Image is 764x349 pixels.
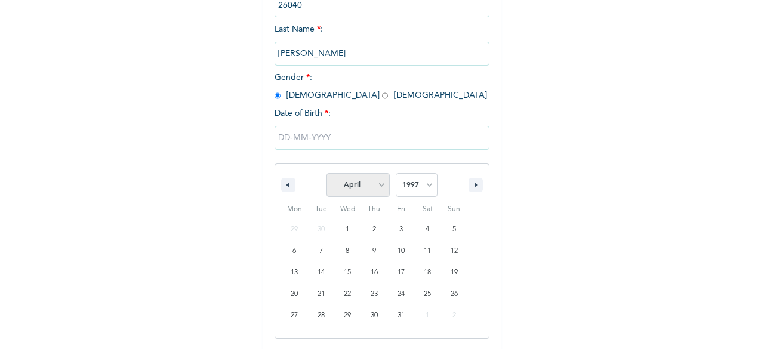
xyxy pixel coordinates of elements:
[424,262,431,283] span: 18
[371,283,378,305] span: 23
[281,305,308,326] button: 27
[344,305,351,326] span: 29
[440,219,467,240] button: 5
[275,25,489,58] span: Last Name :
[281,200,308,219] span: Mon
[334,305,361,326] button: 29
[440,262,467,283] button: 19
[318,305,325,326] span: 28
[361,200,388,219] span: Thu
[424,240,431,262] span: 11
[334,219,361,240] button: 1
[371,305,378,326] span: 30
[424,283,431,305] span: 25
[334,283,361,305] button: 22
[361,283,388,305] button: 23
[318,283,325,305] span: 21
[275,126,489,150] input: DD-MM-YYYY
[308,283,335,305] button: 21
[387,240,414,262] button: 10
[292,240,296,262] span: 6
[291,283,298,305] span: 20
[414,262,441,283] button: 18
[308,305,335,326] button: 28
[372,240,376,262] span: 9
[334,200,361,219] span: Wed
[319,240,323,262] span: 7
[346,219,349,240] span: 1
[440,283,467,305] button: 26
[281,283,308,305] button: 20
[414,240,441,262] button: 11
[361,305,388,326] button: 30
[451,240,458,262] span: 12
[414,200,441,219] span: Sat
[398,283,405,305] span: 24
[344,283,351,305] span: 22
[346,240,349,262] span: 8
[414,219,441,240] button: 4
[361,262,388,283] button: 16
[387,305,414,326] button: 31
[334,262,361,283] button: 15
[281,262,308,283] button: 13
[334,240,361,262] button: 8
[361,240,388,262] button: 9
[291,305,298,326] span: 27
[318,262,325,283] span: 14
[387,283,414,305] button: 24
[452,219,456,240] span: 5
[372,219,376,240] span: 2
[387,219,414,240] button: 3
[291,262,298,283] span: 13
[398,305,405,326] span: 31
[275,73,487,100] span: Gender : [DEMOGRAPHIC_DATA] [DEMOGRAPHIC_DATA]
[440,240,467,262] button: 12
[371,262,378,283] span: 16
[308,262,335,283] button: 14
[451,283,458,305] span: 26
[344,262,351,283] span: 15
[281,240,308,262] button: 6
[387,200,414,219] span: Fri
[398,240,405,262] span: 10
[275,107,331,120] span: Date of Birth :
[399,219,403,240] span: 3
[414,283,441,305] button: 25
[308,240,335,262] button: 7
[308,200,335,219] span: Tue
[361,219,388,240] button: 2
[387,262,414,283] button: 17
[440,200,467,219] span: Sun
[398,262,405,283] span: 17
[451,262,458,283] span: 19
[426,219,429,240] span: 4
[275,42,489,66] input: Enter your last name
